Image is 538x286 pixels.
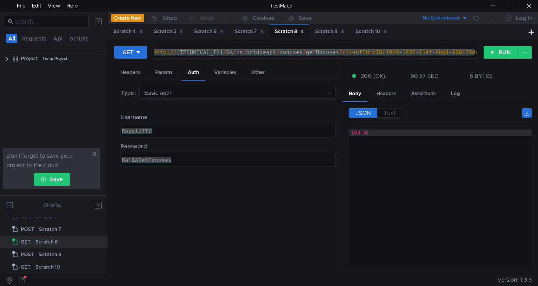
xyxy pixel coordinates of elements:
[361,72,385,80] span: 200 (OK)
[413,12,468,24] button: No Environment
[111,14,144,22] button: Create New
[6,34,17,43] button: All
[183,12,220,24] button: Redo
[343,87,367,102] div: Body
[121,87,139,99] label: Type
[370,87,402,101] div: Headers
[144,12,183,24] button: Undo
[121,142,336,151] label: Password
[149,65,179,80] div: Params
[445,87,466,101] div: Log
[484,46,519,59] button: RUN
[21,236,31,248] span: GET
[114,46,147,59] button: GET
[405,87,442,101] div: Assertions
[194,28,224,36] div: Scratch 6
[154,28,183,36] div: Scratch 5
[163,13,177,23] div: Undo
[44,200,61,210] div: Drafts
[208,65,242,80] div: Variables
[275,28,304,36] div: Scratch 8
[245,65,271,80] div: Other
[39,223,61,235] div: Scratch 7
[15,17,84,26] input: Search...
[21,53,38,65] div: Project
[121,113,336,122] label: Username
[253,13,275,23] div: Cookies
[35,236,58,248] div: Scratch 8
[43,53,67,65] div: Temp Project
[356,28,387,36] div: Scratch 10
[299,15,312,21] div: Save
[21,249,34,260] span: POST
[35,261,60,273] div: Scratch 10
[21,261,31,273] span: GET
[497,274,532,286] span: Version: 1.3.3
[20,34,48,43] button: Requests
[411,72,438,79] div: 50.57 SEC
[384,109,395,116] span: Text
[67,34,91,43] button: Scripts
[6,151,90,170] span: Don't forget to save your project to the cloud
[21,223,34,235] span: POST
[200,13,214,23] div: Redo
[315,28,345,36] div: Scratch 9
[182,65,205,81] div: Auth
[423,15,460,22] div: No Environment
[470,72,493,79] div: 5 BYTES
[516,13,532,23] div: Log In
[34,173,70,186] button: Save
[39,249,61,260] div: Scratch 9
[51,34,65,43] button: Api
[122,48,134,57] div: GET
[235,28,264,36] div: Scratch 7
[114,65,146,80] div: Headers
[356,109,371,116] span: JSON
[113,28,143,36] div: Scratch 4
